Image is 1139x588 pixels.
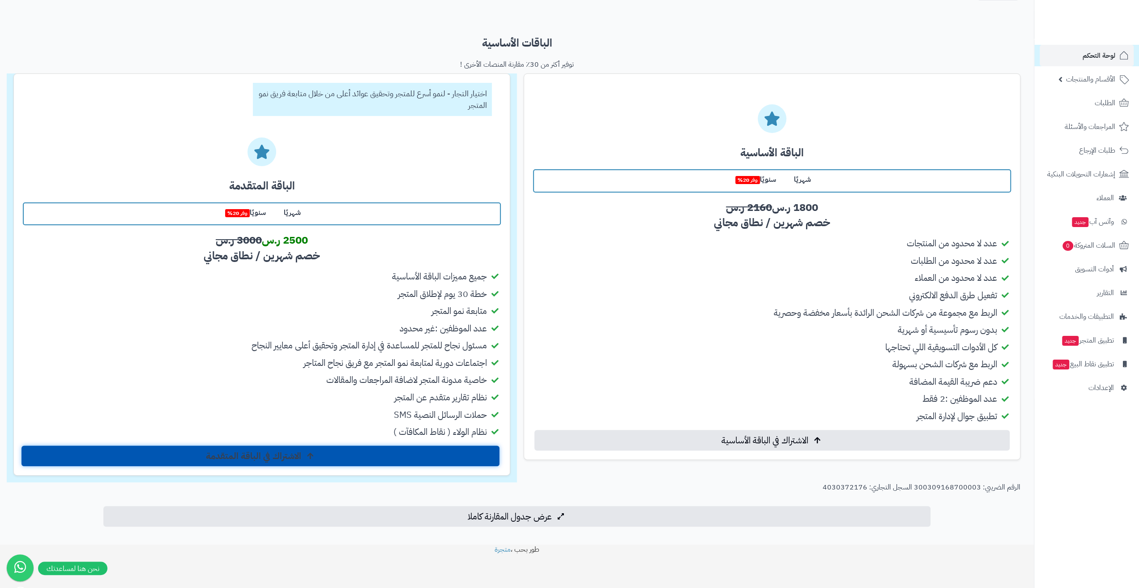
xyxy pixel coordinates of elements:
[23,339,501,352] li: مسئول نجاح للمتجر للمساعدة في إدارة المتجر وتحقيق أعلى معايير النجاح
[1062,239,1115,252] span: السلات المتروكة
[533,323,1011,336] li: بدون رسوم تأسيسية أو شهرية
[1062,240,1074,251] span: 0
[262,232,308,248] span: 2500 ر.س
[1040,92,1134,114] a: الطلبات
[714,199,830,231] span: 1800 ر.س خصم شهرين / نطاق مجاني
[23,425,501,438] li: نظام الولاء ( نقاط المكافآت )
[1040,306,1134,327] a: التطبيقات والخدمات
[1066,73,1115,86] span: الأقسام والمنتجات
[1096,192,1114,204] span: العملاء
[726,199,772,215] del: 2160 ر.س
[1052,358,1114,370] span: تطبيق نقاط البيع
[23,305,501,318] li: متابعة نمو المتجر
[1071,215,1114,228] span: وآتس آب
[533,341,1011,354] li: كل الأدوات التسويقية اللي تحتاجها
[721,435,808,446] span: الاشتراك في الباقة الأساسية
[533,271,1011,284] li: عدد لا محدود من العملاء
[468,511,552,522] span: عرض جدول المقارنة كاملا
[785,170,820,189] label: شهريًا
[1040,282,1134,304] a: التقارير
[533,392,1011,405] li: عدد الموظفين :2 فقط
[1097,287,1114,299] span: التقارير
[206,451,301,461] span: الاشتراك في الباقة المتقدمة
[533,237,1011,250] li: عدد لا محدود من المنتجات
[533,289,1011,302] li: تفعيل طرق الدفع الالكتروني
[23,391,501,404] li: نظام تقارير متقدم عن المتجر
[1061,334,1114,347] span: تطبيق المتجر
[495,544,511,555] a: متجرة
[533,306,1011,319] li: الربط مع مجموعة من شركات الشحن الرائدة بأسعار مخفضة وحصرية
[1083,49,1115,62] span: لوحة التحكم
[23,373,501,386] li: خاصية مدونة المتجر لاضافة المراجعات والمقالات
[23,270,501,283] li: جميع مميزات الباقة الأساسية
[1078,7,1130,26] img: logo-2.png
[13,60,1020,70] p: توفير أكثر من 30٪ مقارنة المنصات الأخرى !
[23,322,501,335] li: عدد الموظفين :غير محدود
[1095,97,1115,109] span: الطلبات
[533,358,1011,371] li: الربط مع شركات الشحن بسهولة
[534,430,1010,451] a: الاشتراك في الباقة الأساسية
[1059,310,1114,323] span: التطبيقات والخدمات
[533,375,1011,388] li: دعم ضريبة القيمة المضافة
[1040,353,1134,375] a: تطبيق نقاط البيعجديد
[1040,377,1134,399] a: الإعدادات
[13,34,1020,52] h4: الباقات الأساسية
[1040,258,1134,280] a: أدوات التسويق
[1040,163,1134,185] a: إشعارات التحويلات البنكية
[724,170,785,189] label: سنويًا
[23,356,501,369] li: اجتماعات دورية لمتابعة نمو المتجر مع فريق نجاح المتاجر
[23,177,501,195] h4: الباقة المتقدمة
[216,232,262,248] del: 3000 ر.س
[1040,187,1134,209] a: العملاء
[1040,330,1134,351] a: تطبيق المتجرجديد
[225,209,250,217] span: وفر 20%
[275,203,310,223] label: شهريًا
[23,408,501,421] li: حملات الرسائل النصية SMS
[1072,217,1088,227] span: جديد
[1040,45,1134,66] a: لوحة التحكم
[259,87,487,111] span: اختيار التجار - لنمو أسرع للمتجر وتحقيق عوائد أعلى من خلال متابعة فريق نمو المتجر
[1040,140,1134,161] a: طلبات الإرجاع
[103,506,930,527] button: عرض جدول المقارنة كاملا
[1065,120,1115,133] span: المراجعات والأسئلة
[23,288,501,300] li: خطة 30 يوم لإطلاق المتجر
[533,410,1011,423] li: تطبيق جوال لإدارة المتجر
[1075,263,1114,275] span: أدوات التسويق
[214,203,275,223] label: سنويًا
[1079,144,1115,157] span: طلبات الإرجاع
[1040,235,1134,256] a: السلات المتروكة0
[1088,382,1114,394] span: الإعدادات
[1062,336,1079,346] span: جديد
[533,144,1011,162] h4: الباقة الأساسية
[1047,168,1115,180] span: إشعارات التحويلات البنكية
[21,446,499,466] a: الاشتراك في الباقة المتقدمة
[533,254,1011,267] li: عدد لا محدود من الطلبات
[1040,211,1134,232] a: وآتس آبجديد
[204,248,320,264] small: خصم شهرين / نطاق مجاني
[735,176,760,184] span: وفر 20%
[1040,116,1134,137] a: المراجعات والأسئلة
[1053,360,1069,369] span: جديد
